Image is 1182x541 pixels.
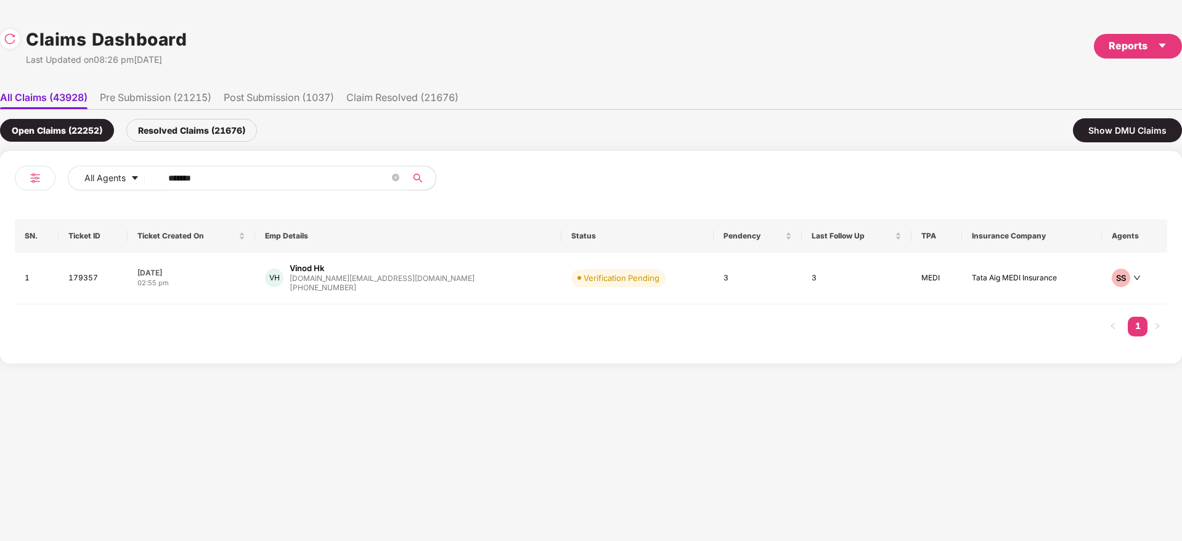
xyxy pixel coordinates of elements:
td: 3 [802,253,911,304]
div: Vinod Hk [290,262,324,274]
span: Last Follow Up [812,231,892,241]
th: Emp Details [255,219,561,253]
td: MEDI [911,253,963,304]
td: 1 [15,253,59,304]
th: Last Follow Up [802,219,911,253]
li: Next Page [1147,317,1167,336]
button: All Agentscaret-down [68,166,166,190]
th: Ticket ID [59,219,128,253]
div: VH [265,269,283,287]
span: left [1109,322,1117,330]
li: Previous Page [1103,317,1123,336]
li: Claim Resolved (21676) [346,91,459,109]
button: right [1147,317,1167,336]
th: Insurance Company [962,219,1102,253]
th: TPA [911,219,963,253]
span: Pendency [723,231,783,241]
div: [DATE] [137,267,245,278]
span: caret-down [131,174,139,184]
span: down [1133,274,1141,282]
span: close-circle [392,174,399,181]
li: 1 [1128,317,1147,336]
img: svg+xml;base64,PHN2ZyB4bWxucz0iaHR0cDovL3d3dy53My5vcmcvMjAwMC9zdmciIHdpZHRoPSIyNCIgaGVpZ2h0PSIyNC... [28,171,43,185]
td: Tata Aig MEDI Insurance [962,253,1102,304]
button: search [406,166,436,190]
div: Reports [1109,38,1167,54]
div: 02:55 pm [137,278,245,288]
span: All Agents [84,171,126,185]
div: [DOMAIN_NAME][EMAIL_ADDRESS][DOMAIN_NAME] [290,274,475,282]
th: Status [561,219,714,253]
span: Ticket Created On [137,231,236,241]
li: Post Submission (1037) [224,91,334,109]
div: Resolved Claims (21676) [126,119,257,142]
th: SN. [15,219,59,253]
a: 1 [1128,317,1147,335]
th: Ticket Created On [128,219,255,253]
button: left [1103,317,1123,336]
span: caret-down [1157,41,1167,51]
span: search [406,173,430,183]
li: Pre Submission (21215) [100,91,211,109]
div: Verification Pending [584,272,659,284]
th: Pendency [714,219,802,253]
span: right [1154,322,1161,330]
h1: Claims Dashboard [26,26,187,53]
span: close-circle [392,173,399,184]
td: 3 [714,253,802,304]
div: SS [1112,269,1130,287]
td: 179357 [59,253,128,304]
div: Show DMU Claims [1073,118,1182,142]
img: svg+xml;base64,PHN2ZyBpZD0iUmVsb2FkLTMyeDMyIiB4bWxucz0iaHR0cDovL3d3dy53My5vcmcvMjAwMC9zdmciIHdpZH... [4,33,16,45]
th: Agents [1102,219,1167,253]
div: Last Updated on 08:26 pm[DATE] [26,53,187,67]
div: [PHONE_NUMBER] [290,282,475,294]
